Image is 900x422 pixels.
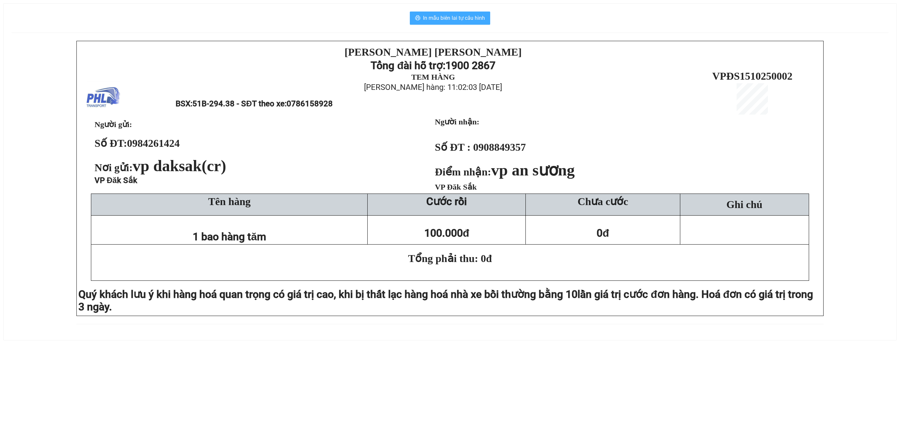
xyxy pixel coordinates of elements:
[95,162,229,173] span: Nơi gửi:
[78,288,813,313] span: lần giá trị cước đơn hàng. Hoá đơn có giá trị trong 3 ngày.
[193,230,266,243] span: 1 bao hàng tăm
[127,137,180,149] span: 0984261424
[95,120,132,129] span: Người gửi:
[364,83,502,92] span: [PERSON_NAME] hàng: 11:02:03 [DATE]
[415,15,420,21] span: printer
[371,59,445,72] strong: Tổng đài hỗ trợ:
[95,137,180,149] strong: Số ĐT:
[712,70,793,82] span: VPĐS1510250002
[491,161,575,179] span: vp an sương
[435,118,479,126] strong: Người nhận:
[133,157,226,174] span: vp daksak(cr)
[411,73,455,81] strong: TEM HÀNG
[424,227,469,239] span: 100.000đ
[435,141,470,153] strong: Số ĐT :
[208,196,251,207] span: Tên hàng
[192,99,332,108] span: 51B-294.38 - SĐT theo xe:
[78,288,577,301] span: Quý khách lưu ý khi hàng hoá quan trọng có giá trị cao, khi bị thất lạc hàng hoá nhà xe bồi thườn...
[345,46,522,58] strong: [PERSON_NAME] [PERSON_NAME]
[435,183,477,191] span: VP Đăk Sắk
[95,176,137,185] span: VP Đăk Sắk
[473,141,526,153] span: 0908849357
[445,59,495,72] strong: 1900 2867
[176,99,332,108] span: BSX:
[87,81,120,115] img: logo
[287,99,333,108] span: 0786158928
[726,198,762,210] span: Ghi chú
[410,12,490,25] button: printerIn mẫu biên lai tự cấu hình
[435,166,575,178] strong: Điểm nhận:
[408,252,492,264] span: Tổng phải thu: 0đ
[423,14,485,22] span: In mẫu biên lai tự cấu hình
[577,196,628,207] span: Chưa cước
[426,195,467,208] strong: Cước rồi
[597,227,609,239] span: 0đ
